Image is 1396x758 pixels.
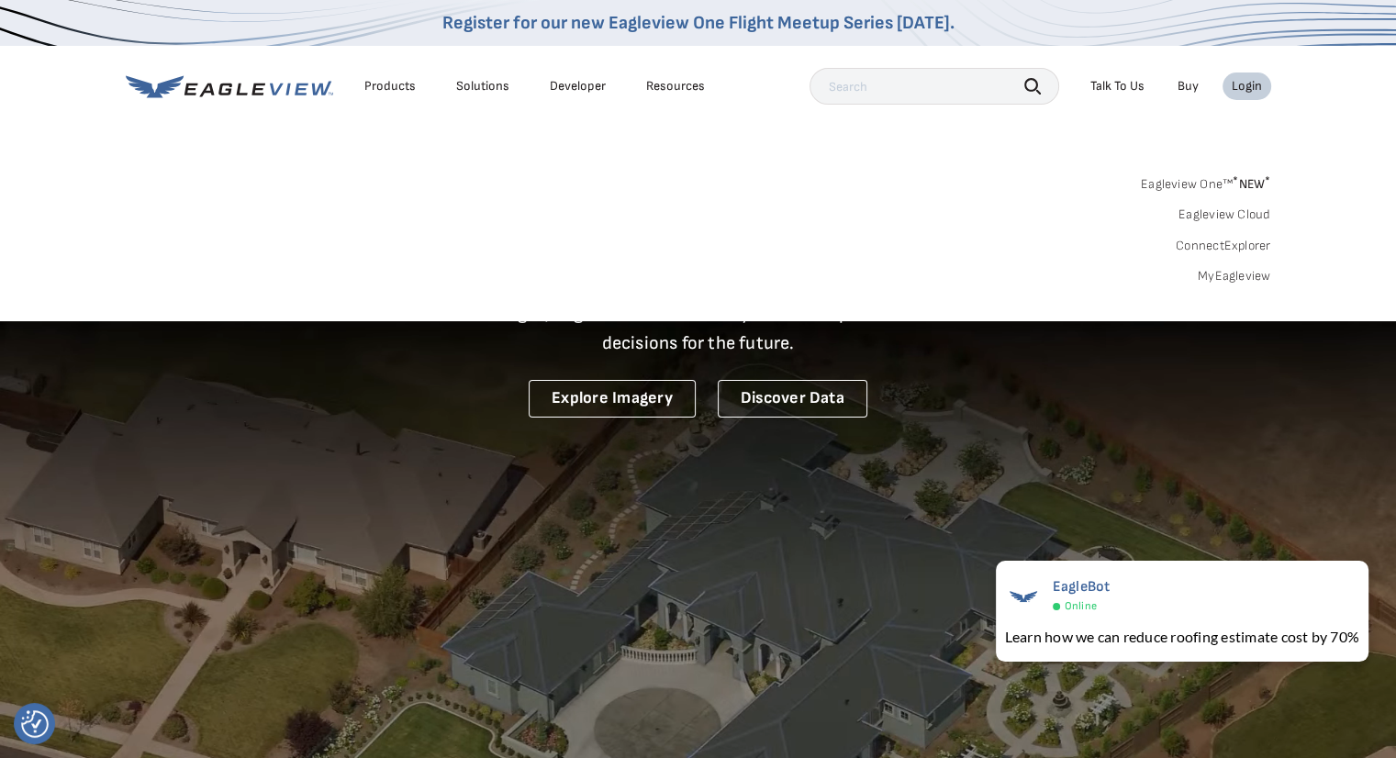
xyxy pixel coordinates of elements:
a: Register for our new Eagleview One Flight Meetup Series [DATE]. [442,12,955,34]
a: Eagleview Cloud [1178,206,1271,223]
span: NEW [1233,176,1270,192]
span: Online [1065,599,1097,613]
a: ConnectExplorer [1176,238,1271,254]
a: Buy [1178,78,1199,95]
button: Consent Preferences [21,710,49,738]
a: Developer [550,78,606,95]
a: Eagleview One™*NEW* [1141,171,1271,192]
a: Discover Data [718,380,867,418]
div: Products [364,78,416,95]
input: Search [810,68,1059,105]
span: EagleBot [1053,578,1111,596]
img: EagleBot [1005,578,1042,615]
div: Learn how we can reduce roofing estimate cost by 70% [1005,626,1359,648]
div: Resources [646,78,705,95]
a: MyEagleview [1198,268,1271,284]
div: Login [1232,78,1262,95]
a: Explore Imagery [529,380,696,418]
div: Solutions [456,78,509,95]
img: Revisit consent button [21,710,49,738]
div: Talk To Us [1090,78,1145,95]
